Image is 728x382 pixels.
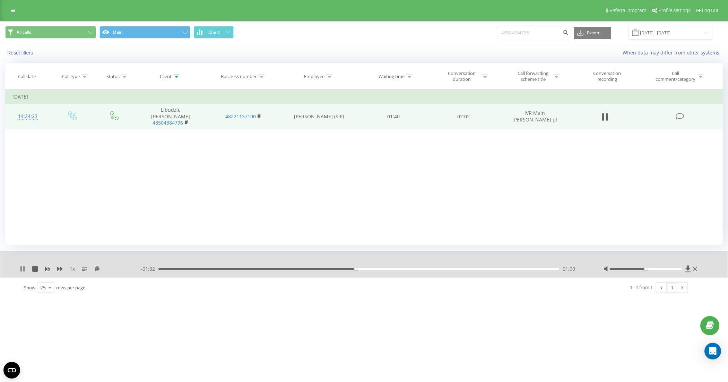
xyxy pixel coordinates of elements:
div: 14:24:23 [12,110,43,123]
div: Employee [304,74,324,79]
a: 48504384796 [153,119,183,126]
span: Log Out [702,8,719,13]
span: All calls [17,29,31,35]
div: Conversation duration [443,70,480,82]
button: All calls [5,26,96,39]
span: 1 x [70,265,75,272]
td: IVR Main [PERSON_NAME] pl [499,104,571,129]
input: Search by number [497,27,570,39]
td: 01:40 [358,104,428,129]
button: Chart [194,26,234,39]
div: Call forwarding scheme title [514,70,552,82]
button: Main [99,26,190,39]
div: Business number [221,74,257,79]
div: Client [160,74,172,79]
span: Chart [208,30,220,35]
td: [DATE] [6,90,723,104]
a: 1 [667,283,677,292]
div: Accessibility label [644,268,647,270]
span: Referral program [609,8,646,13]
div: 1 - 1 from 1 [630,284,653,291]
span: Profile settings [658,8,691,13]
a: When data may differ from other systems [623,49,723,56]
div: Call comment/category [655,70,696,82]
span: rows per page [56,285,85,291]
button: Open CMP widget [3,362,20,379]
td: [PERSON_NAME] (SIP) [280,104,358,129]
div: 25 [40,284,46,291]
span: - 01:02 [141,265,158,272]
div: Conversation recording [584,70,630,82]
div: Call date [18,74,36,79]
div: Waiting time [379,74,405,79]
div: Status [106,74,120,79]
button: Reset filters [5,50,36,56]
td: 02:02 [428,104,499,129]
div: Call type [62,74,80,79]
div: Open Intercom Messenger [704,343,721,359]
button: Export [574,27,611,39]
span: Show [24,285,35,291]
a: 48221137100 [225,113,256,120]
div: Accessibility label [354,268,357,270]
td: Libudzic [PERSON_NAME] [134,104,207,129]
span: 01:00 [563,265,575,272]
